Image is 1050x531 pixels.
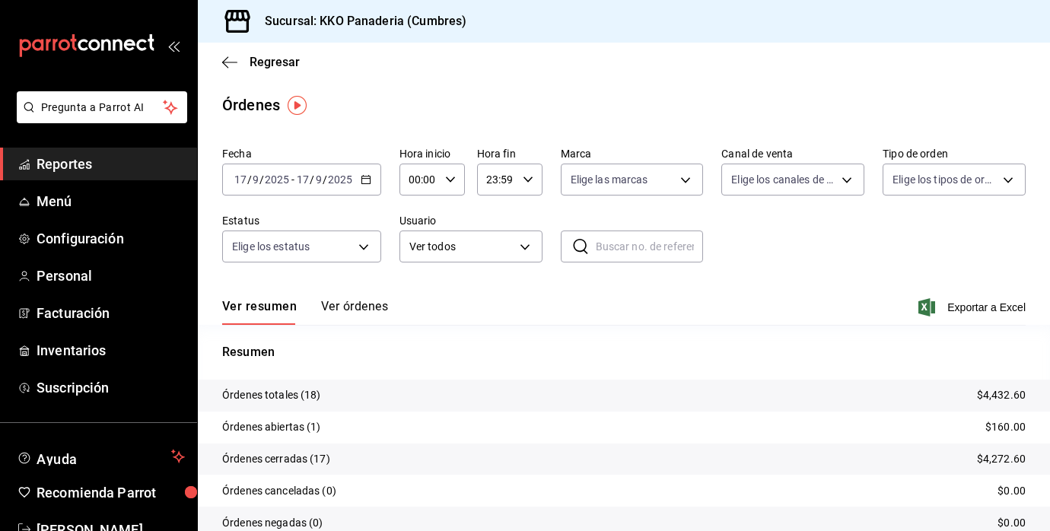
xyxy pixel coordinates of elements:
[37,191,185,211] span: Menú
[222,299,297,325] button: Ver resumen
[399,215,542,226] label: Usuario
[37,447,165,466] span: Ayuda
[327,173,353,186] input: ----
[222,387,321,403] p: Órdenes totales (18)
[252,173,259,186] input: --
[291,173,294,186] span: -
[11,110,187,126] a: Pregunta a Parrot AI
[37,265,185,286] span: Personal
[41,100,164,116] span: Pregunta a Parrot AI
[977,451,1026,467] p: $4,272.60
[250,55,300,69] span: Regresar
[37,303,185,323] span: Facturación
[721,148,864,159] label: Canal de venta
[222,94,280,116] div: Órdenes
[321,299,388,325] button: Ver órdenes
[998,515,1026,531] p: $0.00
[883,148,1026,159] label: Tipo de orden
[892,172,998,187] span: Elige los tipos de orden
[222,299,388,325] div: navigation tabs
[234,173,247,186] input: --
[167,40,180,52] button: open_drawer_menu
[264,173,290,186] input: ----
[731,172,836,187] span: Elige los canales de venta
[222,515,323,531] p: Órdenes negadas (0)
[921,298,1026,316] button: Exportar a Excel
[561,148,704,159] label: Marca
[296,173,310,186] input: --
[985,419,1026,435] p: $160.00
[37,377,185,398] span: Suscripción
[222,343,1026,361] p: Resumen
[596,231,704,262] input: Buscar no. de referencia
[247,173,252,186] span: /
[222,451,330,467] p: Órdenes cerradas (17)
[259,173,264,186] span: /
[315,173,323,186] input: --
[17,91,187,123] button: Pregunta a Parrot AI
[409,239,514,255] span: Ver todos
[977,387,1026,403] p: $4,432.60
[222,419,321,435] p: Órdenes abiertas (1)
[222,215,381,226] label: Estatus
[37,482,185,503] span: Recomienda Parrot
[222,148,381,159] label: Fecha
[222,55,300,69] button: Regresar
[37,228,185,249] span: Configuración
[477,148,542,159] label: Hora fin
[399,148,465,159] label: Hora inicio
[222,483,336,499] p: Órdenes canceladas (0)
[998,483,1026,499] p: $0.00
[571,172,648,187] span: Elige las marcas
[253,12,466,30] h3: Sucursal: KKO Panaderia (Cumbres)
[288,96,307,115] img: Tooltip marker
[37,340,185,361] span: Inventarios
[37,154,185,174] span: Reportes
[310,173,314,186] span: /
[323,173,327,186] span: /
[232,239,310,254] span: Elige los estatus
